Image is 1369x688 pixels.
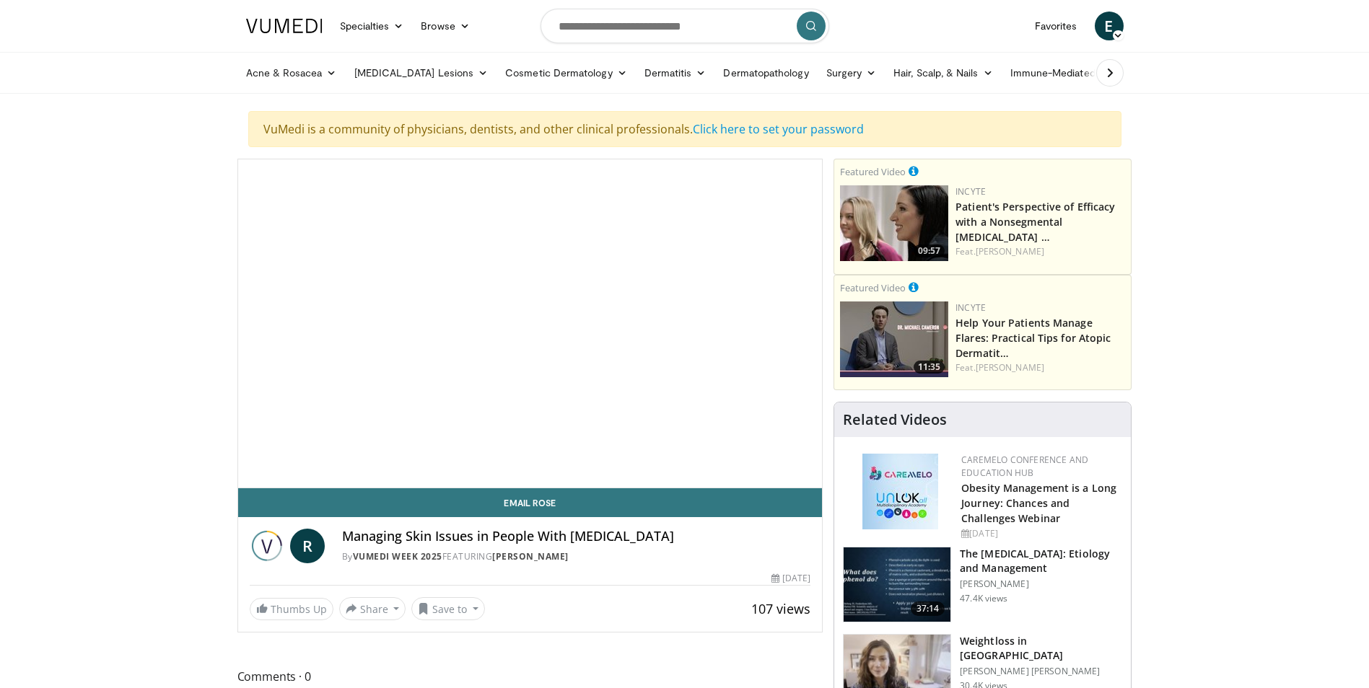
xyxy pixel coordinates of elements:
img: 2c48d197-61e9-423b-8908-6c4d7e1deb64.png.150x105_q85_crop-smart_upscale.jpg [840,185,948,261]
p: [PERSON_NAME] [PERSON_NAME] [960,666,1122,677]
a: E [1095,12,1124,40]
a: Click here to set your password [693,121,864,137]
a: Immune-Mediated [1002,58,1119,87]
a: Incyte [955,301,986,314]
a: Acne & Rosacea [237,58,346,87]
div: [DATE] [771,572,810,585]
h3: The [MEDICAL_DATA]: Etiology and Management [960,547,1122,575]
a: Obesity Management is a Long Journey: Chances and Challenges Webinar [961,481,1116,525]
span: 107 views [751,600,810,617]
span: 37:14 [911,601,945,616]
a: Incyte [955,185,986,198]
img: c5af237d-e68a-4dd3-8521-77b3daf9ece4.150x105_q85_crop-smart_upscale.jpg [844,547,950,622]
a: 09:57 [840,185,948,261]
a: R [290,529,325,563]
a: Surgery [818,58,885,87]
span: Comments 0 [237,667,823,686]
small: Featured Video [840,165,906,178]
a: 11:35 [840,301,948,377]
input: Search topics, interventions [541,9,829,43]
div: VuMedi is a community of physicians, dentists, and other clinical professionals. [248,111,1121,147]
h4: Managing Skin Issues in People With [MEDICAL_DATA] [342,529,811,544]
a: Vumedi Week 2025 [353,550,442,563]
img: 45df64a9-a6de-482c-8a90-ada250f7980c.png.150x105_q85_autocrop_double_scale_upscale_version-0.2.jpg [862,454,938,529]
a: Patient's Perspective of Efficacy with a Nonsegmental [MEDICAL_DATA] … [955,200,1115,244]
a: Email Rose [238,488,823,517]
a: CaReMeLO Conference and Education Hub [961,454,1088,479]
img: VuMedi Logo [246,19,323,33]
a: Help Your Patients Manage Flares: Practical Tips for Atopic Dermatit… [955,316,1111,360]
a: Thumbs Up [250,598,333,620]
p: 47.4K views [960,593,1007,604]
h3: Weightloss in [GEOGRAPHIC_DATA] [960,634,1122,663]
div: By FEATURING [342,550,811,563]
img: 601112bd-de26-4187-b266-f7c9c3587f14.png.150x105_q85_crop-smart_upscale.jpg [840,301,948,377]
a: Cosmetic Dermatology [497,58,635,87]
a: [PERSON_NAME] [492,550,569,563]
a: Browse [412,12,478,40]
h4: Related Videos [843,411,947,428]
div: Feat. [955,245,1125,258]
p: [PERSON_NAME] [960,578,1122,590]
a: [PERSON_NAME] [976,361,1044,374]
a: Dermatopathology [714,58,817,87]
a: Specialties [331,12,413,40]
video-js: Video Player [238,159,823,488]
div: [DATE] [961,527,1119,540]
small: Featured Video [840,281,906,294]
a: [PERSON_NAME] [976,245,1044,257]
button: Save to [411,597,485,620]
a: Hair, Scalp, & Nails [885,58,1001,87]
a: 37:14 The [MEDICAL_DATA]: Etiology and Management [PERSON_NAME] 47.4K views [843,547,1122,623]
img: Vumedi Week 2025 [250,529,284,563]
span: 11:35 [914,361,945,374]
span: 09:57 [914,244,945,257]
div: Feat. [955,361,1125,374]
button: Share [339,597,406,620]
a: Dermatitis [636,58,715,87]
a: Favorites [1026,12,1086,40]
a: [MEDICAL_DATA] Lesions [346,58,497,87]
